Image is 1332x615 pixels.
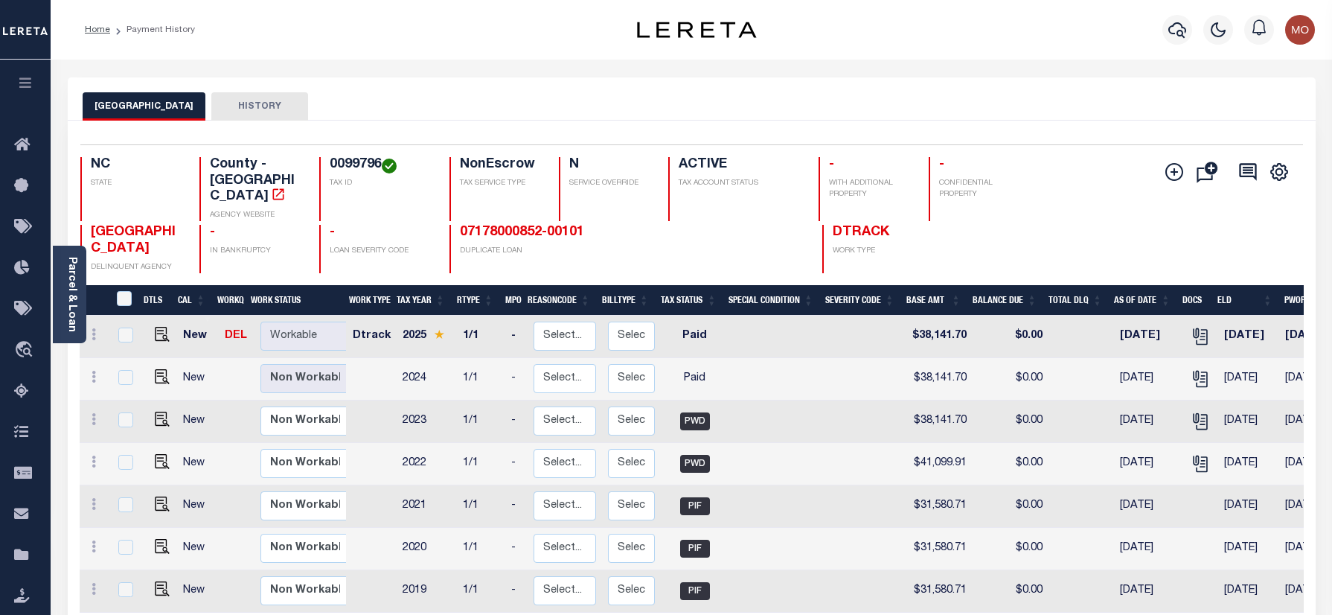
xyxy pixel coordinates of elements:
[505,485,528,528] td: -
[906,570,973,613] td: $31,580.71
[1218,528,1279,570] td: [DATE]
[906,443,973,485] td: $41,099.91
[1114,528,1182,570] td: [DATE]
[906,401,973,443] td: $38,141.70
[391,285,451,316] th: Tax Year: activate to sort column ascending
[939,158,944,171] span: -
[245,285,346,316] th: Work Status
[906,358,973,401] td: $38,141.70
[829,158,834,171] span: -
[457,358,505,401] td: 1/1
[1176,285,1211,316] th: Docs
[14,341,38,360] i: travel_explore
[967,285,1043,316] th: Balance Due: activate to sort column ascending
[457,528,505,570] td: 1/1
[939,178,1031,200] p: CONFIDENTIAL PROPERTY
[91,178,182,189] p: STATE
[596,285,655,316] th: BillType: activate to sort column ascending
[1285,15,1315,45] img: svg+xml;base64,PHN2ZyB4bWxucz0iaHR0cDovL3d3dy53My5vcmcvMjAwMC9zdmciIHBvaW50ZXItZXZlbnRzPSJub25lIi...
[679,178,801,189] p: TAX ACCOUNT STATUS
[1114,358,1182,401] td: [DATE]
[80,285,108,316] th: &nbsp;&nbsp;&nbsp;&nbsp;&nbsp;&nbsp;&nbsp;&nbsp;&nbsp;&nbsp;
[177,485,219,528] td: New
[1114,443,1182,485] td: [DATE]
[906,485,973,528] td: $31,580.71
[177,401,219,443] td: New
[330,178,432,189] p: TAX ID
[91,262,182,273] p: DELINQUENT AGENCY
[569,178,650,189] p: SERVICE OVERRIDE
[973,316,1048,358] td: $0.00
[1114,316,1182,358] td: [DATE]
[661,316,729,358] td: Paid
[110,23,195,36] li: Payment History
[66,257,77,332] a: Parcel & Loan
[973,528,1048,570] td: $0.00
[177,358,219,401] td: New
[457,443,505,485] td: 1/1
[210,246,301,257] p: IN BANKRUPTCY
[177,528,219,570] td: New
[499,285,522,316] th: MPO
[397,485,457,528] td: 2021
[210,226,215,239] span: -
[397,358,457,401] td: 2024
[1114,570,1182,613] td: [DATE]
[1211,285,1278,316] th: ELD: activate to sort column ascending
[330,226,335,239] span: -
[505,570,528,613] td: -
[460,246,654,257] p: DUPLICATE LOAN
[210,210,301,221] p: AGENCY WEBSITE
[1108,285,1176,316] th: As of Date: activate to sort column ascending
[679,157,801,173] h4: ACTIVE
[91,157,182,173] h4: NC
[900,285,967,316] th: Base Amt: activate to sort column ascending
[680,582,710,600] span: PIF
[680,540,710,558] span: PIF
[460,178,541,189] p: TAX SERVICE TYPE
[1218,485,1279,528] td: [DATE]
[833,226,889,239] span: DTRACK
[655,285,723,316] th: Tax Status: activate to sort column ascending
[457,401,505,443] td: 1/1
[172,285,211,316] th: CAL: activate to sort column ascending
[211,92,308,121] button: HISTORY
[225,331,247,341] a: DEL
[457,485,505,528] td: 1/1
[973,358,1048,401] td: $0.00
[460,226,584,239] a: 07178000852-00101
[973,485,1048,528] td: $0.00
[833,246,924,257] p: WORK TYPE
[1218,358,1279,401] td: [DATE]
[211,285,245,316] th: WorkQ
[505,443,528,485] td: -
[505,316,528,358] td: -
[973,570,1048,613] td: $0.00
[1114,485,1182,528] td: [DATE]
[210,157,301,205] h4: County - [GEOGRAPHIC_DATA]
[457,570,505,613] td: 1/1
[680,497,710,515] span: PIF
[177,570,219,613] td: New
[434,330,444,340] img: Star.svg
[505,358,528,401] td: -
[680,412,710,430] span: PWD
[1043,285,1108,316] th: Total DLQ: activate to sort column ascending
[397,443,457,485] td: 2022
[906,528,973,570] td: $31,580.71
[1114,401,1182,443] td: [DATE]
[973,443,1048,485] td: $0.00
[819,285,900,316] th: Severity Code: activate to sort column ascending
[397,401,457,443] td: 2023
[661,358,729,401] td: Paid
[906,316,973,358] td: $38,141.70
[330,157,432,173] h4: 0099796
[1218,443,1279,485] td: [DATE]
[973,401,1048,443] td: $0.00
[522,285,596,316] th: ReasonCode: activate to sort column ascending
[451,285,499,316] th: RType: activate to sort column ascending
[177,443,219,485] td: New
[138,285,172,316] th: DTLS
[505,401,528,443] td: -
[330,246,432,257] p: LOAN SEVERITY CODE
